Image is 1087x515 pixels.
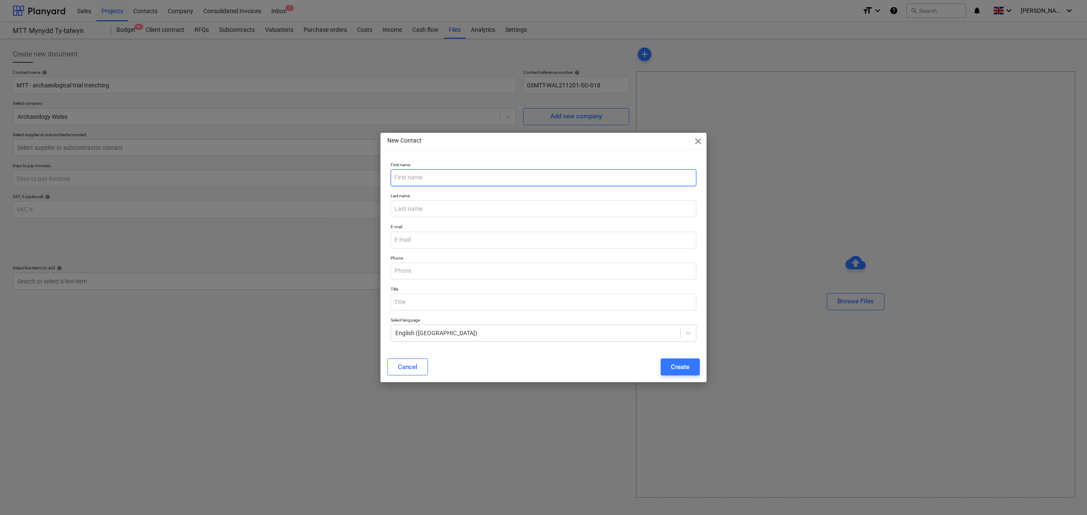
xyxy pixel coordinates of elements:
input: First name [391,169,696,186]
div: Create [671,361,690,372]
p: First name [391,162,696,169]
p: Select language [391,317,696,325]
iframe: Chat Widget [1045,474,1087,515]
p: New Contact [387,136,422,145]
input: Title [391,294,696,311]
p: Last name [391,193,696,200]
input: Phone [391,263,696,280]
p: E-mail [391,224,696,231]
div: Cancel [398,361,417,372]
span: close [693,136,703,146]
button: Create [661,358,700,375]
p: Title [391,286,696,294]
p: Phone [391,255,696,263]
input: E-mail [391,232,696,249]
button: Cancel [387,358,428,375]
input: Last name [391,200,696,217]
